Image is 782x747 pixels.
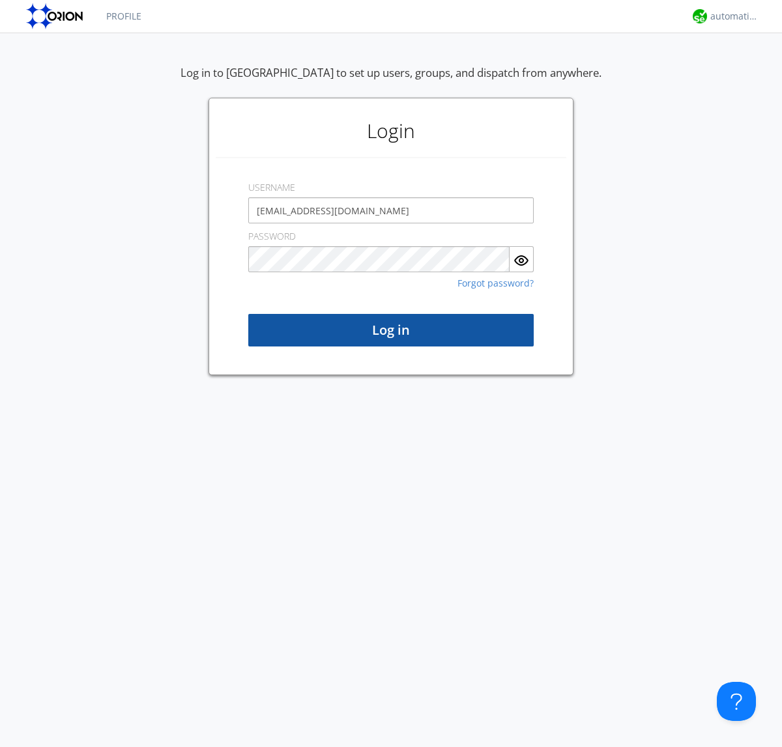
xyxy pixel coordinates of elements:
img: eye.svg [514,253,529,268]
label: PASSWORD [248,230,296,243]
button: Log in [248,314,534,346]
button: Show Password [510,246,534,272]
h1: Login [216,105,566,157]
div: Log in to [GEOGRAPHIC_DATA] to set up users, groups, and dispatch from anywhere. [181,65,601,98]
label: USERNAME [248,181,295,194]
input: Password [248,246,510,272]
img: d2d01cd9b4174d08988066c6d424eccd [693,9,707,23]
iframe: Toggle Customer Support [717,682,756,721]
img: orion-labs-logo.svg [26,3,87,29]
div: automation+atlas [710,10,759,23]
a: Forgot password? [457,279,534,288]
